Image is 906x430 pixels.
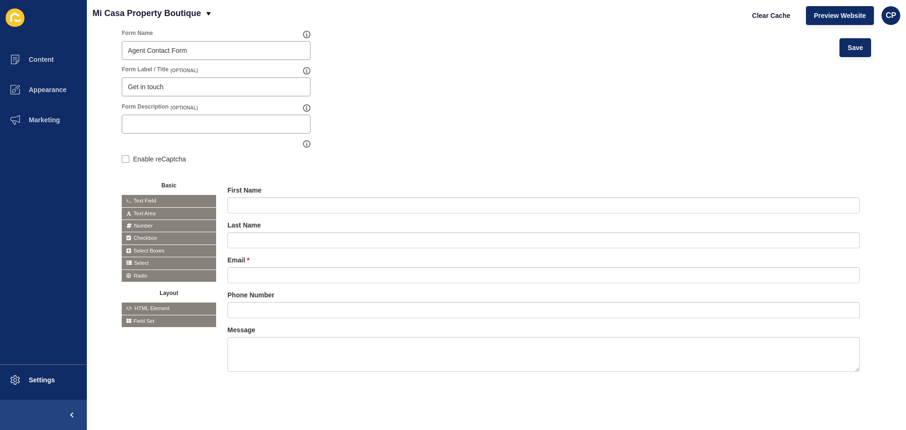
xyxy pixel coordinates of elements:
[227,185,261,195] label: First Name
[122,303,216,314] span: HTML Element
[122,315,216,327] span: Field Set
[752,11,790,20] span: Clear Cache
[806,6,874,25] button: Preview Website
[122,220,216,232] span: Number
[170,67,198,74] span: (OPTIONAL)
[122,195,216,207] span: Text Field
[744,6,798,25] button: Clear Cache
[814,11,866,20] span: Preview Website
[227,220,261,230] label: Last Name
[122,232,216,244] span: Checkbox
[227,325,255,335] label: Message
[227,255,250,265] label: Email
[122,179,216,190] button: Basic
[170,105,198,111] span: (OPTIONAL)
[133,154,186,164] label: Enable reCaptcha
[839,38,871,57] button: Save
[122,66,168,73] label: Form Label / Title
[886,11,896,20] span: CP
[122,29,153,37] label: Form Name
[122,270,216,282] span: Radio
[92,1,201,25] p: Mi Casa Property Boutique
[122,245,216,257] span: Select Boxes
[122,287,216,298] button: Layout
[122,257,216,269] span: Select
[122,208,216,219] span: Text Area
[847,43,863,52] span: Save
[122,103,168,110] label: Form Description
[227,290,275,300] label: Phone Number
